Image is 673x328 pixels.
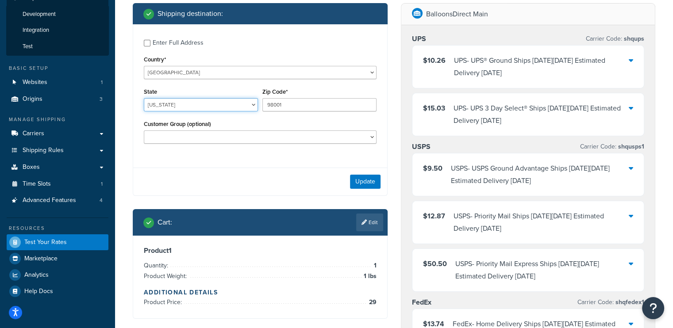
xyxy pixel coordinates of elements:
span: Integration [23,27,49,34]
li: Development [6,6,109,23]
button: Update [350,175,381,189]
span: Quantity: [144,261,170,270]
div: UPS - UPS 3 Day Select® Ships [DATE][DATE] Estimated Delivery [DATE] [454,102,629,127]
h3: Product 1 [144,246,377,255]
button: Open Resource Center [642,297,664,319]
span: Marketplace [24,255,58,263]
span: Development [23,11,56,18]
h2: Cart : [158,218,172,226]
span: Boxes [23,164,40,171]
span: 29 [367,297,377,308]
a: Analytics [7,267,108,283]
label: State [144,88,157,95]
h3: FedEx [412,298,431,307]
p: BalloonsDirect Main [426,8,488,20]
span: $10.26 [423,55,446,65]
span: shqups [622,34,644,43]
span: Origins [23,95,42,103]
h3: UPS [412,34,426,43]
label: Country* [144,56,166,63]
input: Enter Full Address [144,40,150,46]
span: $50.50 [423,259,447,269]
h4: Additional Details [144,288,377,297]
span: Analytics [24,271,49,279]
span: Help Docs [24,288,53,295]
p: Carrier Code: [580,141,644,153]
a: Carriers [7,126,108,142]
span: $12.87 [423,211,445,221]
span: shqfedex1 [614,297,644,307]
li: Advanced Features [7,192,108,209]
li: Test [6,38,109,55]
a: Websites1 [7,74,108,91]
div: Enter Full Address [153,37,204,49]
a: Help Docs [7,283,108,299]
label: Customer Group (optional) [144,121,211,127]
a: Advanced Features4 [7,192,108,209]
a: Boxes [7,159,108,175]
p: Carrier Code: [577,296,644,309]
span: Test [23,43,33,50]
span: Carriers [23,130,44,137]
span: Websites [23,79,47,86]
span: Time Slots [23,180,51,188]
a: Time Slots1 [7,176,108,192]
a: Edit [356,214,383,231]
div: USPS - Priority Mail Express Ships [DATE][DATE] Estimated Delivery [DATE] [455,258,629,282]
a: Marketplace [7,251,108,267]
span: 1 [101,79,103,86]
p: Carrier Code: [586,33,644,45]
div: Manage Shipping [7,116,108,123]
h2: Shipping destination : [158,10,223,18]
span: $9.50 [423,163,442,173]
span: Shipping Rules [23,147,64,154]
a: Test Your Rates [7,234,108,250]
span: 1 [372,260,377,271]
span: $15.03 [423,103,445,113]
a: Origins3 [7,91,108,107]
span: Advanced Features [23,197,76,204]
a: Shipping Rules [7,142,108,159]
h3: USPS [412,142,431,151]
span: 1 [101,180,103,188]
li: Integration [6,22,109,38]
span: Test Your Rates [24,239,67,246]
div: USPS - Priority Mail Ships [DATE][DATE] Estimated Delivery [DATE] [454,210,629,235]
div: Basic Setup [7,65,108,72]
label: Zip Code* [262,88,288,95]
span: 1 lbs [361,271,377,282]
li: Origins [7,91,108,107]
div: Resources [7,225,108,232]
span: Product Weight: [144,271,189,281]
div: UPS - UPS® Ground Ships [DATE][DATE] Estimated Delivery [DATE] [454,54,629,79]
span: shqusps1 [616,142,644,151]
li: Websites [7,74,108,91]
span: 4 [100,197,103,204]
div: USPS - USPS Ground Advantage Ships [DATE][DATE] Estimated Delivery [DATE] [451,162,629,187]
span: Product Price: [144,297,184,307]
span: 3 [100,95,103,103]
li: Time Slots [7,176,108,192]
